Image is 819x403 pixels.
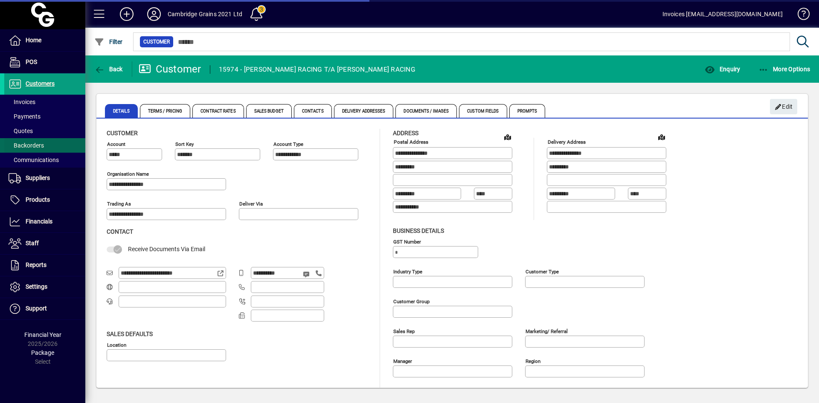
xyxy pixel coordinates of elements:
[393,130,418,136] span: Address
[775,100,793,114] span: Edit
[4,109,85,124] a: Payments
[294,104,332,118] span: Contacts
[9,142,44,149] span: Backorders
[526,328,568,334] mat-label: Marketing/ Referral
[393,328,415,334] mat-label: Sales rep
[4,124,85,138] a: Quotes
[501,130,514,144] a: View on map
[140,104,191,118] span: Terms / Pricing
[168,7,242,21] div: Cambridge Grains 2021 Ltd
[94,66,123,72] span: Back
[192,104,244,118] span: Contract Rates
[107,228,133,235] span: Contact
[703,61,742,77] button: Enquiry
[26,261,46,268] span: Reports
[509,104,546,118] span: Prompts
[4,168,85,189] a: Suppliers
[143,38,170,46] span: Customer
[4,298,85,319] a: Support
[393,358,412,364] mat-label: Manager
[26,58,37,65] span: POS
[26,80,55,87] span: Customers
[4,95,85,109] a: Invoices
[92,34,125,49] button: Filter
[26,218,52,225] span: Financials
[26,305,47,312] span: Support
[246,104,292,118] span: Sales Budget
[459,104,507,118] span: Custom Fields
[113,6,140,22] button: Add
[393,268,422,274] mat-label: Industry type
[94,38,123,45] span: Filter
[139,62,201,76] div: Customer
[26,240,39,246] span: Staff
[107,331,153,337] span: Sales defaults
[140,6,168,22] button: Profile
[107,342,126,348] mat-label: Location
[297,264,317,284] button: Send SMS
[128,246,205,252] span: Receive Documents Via Email
[4,255,85,276] a: Reports
[9,128,33,134] span: Quotes
[334,104,394,118] span: Delivery Addresses
[107,171,149,177] mat-label: Organisation name
[526,268,559,274] mat-label: Customer type
[756,61,813,77] button: More Options
[395,104,457,118] span: Documents / Images
[31,349,54,356] span: Package
[9,113,41,120] span: Payments
[26,174,50,181] span: Suppliers
[26,283,47,290] span: Settings
[4,153,85,167] a: Communications
[105,104,138,118] span: Details
[4,138,85,153] a: Backorders
[273,141,303,147] mat-label: Account Type
[4,276,85,298] a: Settings
[662,7,783,21] div: Invoices [EMAIL_ADDRESS][DOMAIN_NAME]
[770,99,797,114] button: Edit
[791,2,808,29] a: Knowledge Base
[758,66,810,72] span: More Options
[219,63,415,76] div: 15974 - [PERSON_NAME] RACING T/A [PERSON_NAME] RACING
[4,30,85,51] a: Home
[107,130,138,136] span: Customer
[92,61,125,77] button: Back
[655,130,668,144] a: View on map
[4,189,85,211] a: Products
[107,201,131,207] mat-label: Trading as
[24,331,61,338] span: Financial Year
[4,211,85,232] a: Financials
[393,238,421,244] mat-label: GST Number
[85,61,132,77] app-page-header-button: Back
[9,99,35,105] span: Invoices
[393,227,444,234] span: Business details
[26,37,41,43] span: Home
[9,157,59,163] span: Communications
[393,298,430,304] mat-label: Customer group
[4,233,85,254] a: Staff
[239,201,263,207] mat-label: Deliver via
[4,52,85,73] a: POS
[526,358,540,364] mat-label: Region
[26,196,50,203] span: Products
[107,141,125,147] mat-label: Account
[705,66,740,72] span: Enquiry
[175,141,194,147] mat-label: Sort key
